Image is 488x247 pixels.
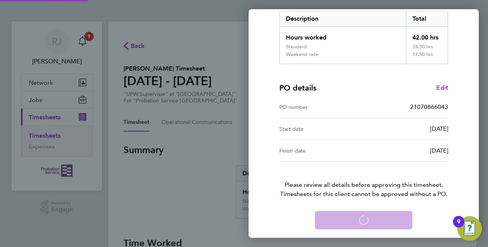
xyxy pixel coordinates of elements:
span: Edit [436,84,448,91]
div: Weekend rate [286,51,318,58]
div: PO number [279,102,364,112]
div: [DATE] [364,146,448,155]
div: Hours worked [280,27,406,44]
div: 24.50 hrs [406,44,448,51]
div: Summary of 15 - 21 Sep 2025 [279,11,448,64]
h4: PO details [279,82,317,93]
div: Total [406,11,448,26]
div: 42.00 hrs [406,27,448,44]
div: Standard [286,44,307,50]
div: Finish date [279,146,364,155]
a: Edit [436,83,448,92]
button: Open Resource Center, 9 new notifications [457,216,482,241]
span: Timesheets for this client cannot be approved without a PO. [270,189,457,199]
p: Please review all details before approving this timesheet. [270,162,457,199]
div: Start date [279,124,364,133]
div: [DATE] [364,124,448,133]
div: 17.50 hrs [406,51,448,64]
div: 9 [457,222,460,232]
span: 21070866043 [410,103,448,110]
div: Description [280,11,406,26]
